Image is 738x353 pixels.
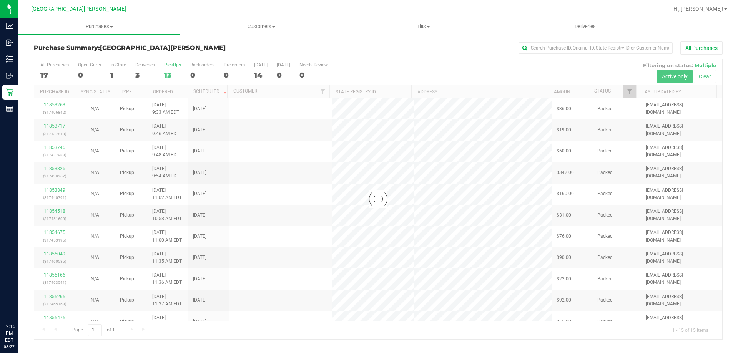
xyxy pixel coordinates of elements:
button: All Purchases [680,41,723,55]
inline-svg: Analytics [6,22,13,30]
a: Deliveries [504,18,666,35]
iframe: Resource center [8,292,31,315]
p: 12:16 PM EDT [3,323,15,344]
inline-svg: Inventory [6,55,13,63]
a: Customers [180,18,342,35]
p: 08/27 [3,344,15,350]
a: Tills [342,18,504,35]
inline-svg: Inbound [6,39,13,46]
inline-svg: Outbound [6,72,13,80]
inline-svg: Reports [6,105,13,113]
span: Tills [342,23,504,30]
span: Hi, [PERSON_NAME]! [673,6,723,12]
h3: Purchase Summary: [34,45,263,51]
span: Deliveries [564,23,606,30]
span: Customers [181,23,342,30]
inline-svg: Retail [6,88,13,96]
a: Purchases [18,18,180,35]
input: Search Purchase ID, Original ID, State Registry ID or Customer Name... [519,42,673,54]
span: Purchases [18,23,180,30]
span: [GEOGRAPHIC_DATA][PERSON_NAME] [31,6,126,12]
span: [GEOGRAPHIC_DATA][PERSON_NAME] [100,44,226,51]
